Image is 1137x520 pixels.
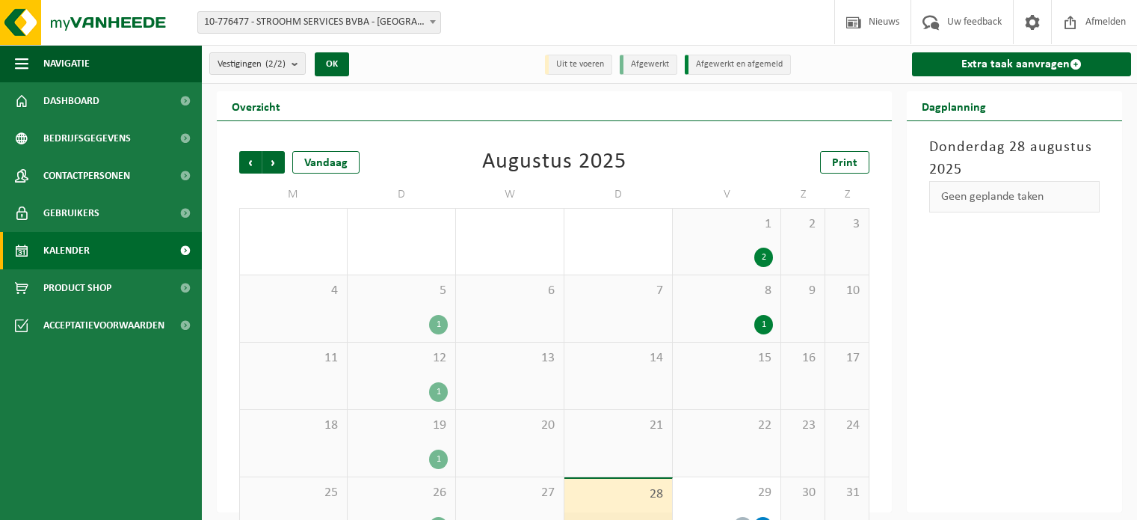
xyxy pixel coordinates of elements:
count: (2/2) [265,59,286,69]
span: 28 [572,486,665,503]
button: Vestigingen(2/2) [209,52,306,75]
div: 1 [429,315,448,334]
span: 19 [355,417,448,434]
a: Print [820,151,869,174]
td: W [456,181,564,208]
span: 8 [680,283,773,299]
span: 30 [789,485,817,501]
li: Afgewerkt [620,55,677,75]
span: Print [832,157,857,169]
div: 2 [754,248,773,267]
span: 23 [789,417,817,434]
td: D [564,181,673,208]
span: 2 [789,216,817,233]
a: Extra taak aanvragen [912,52,1131,76]
span: Navigatie [43,45,90,82]
span: 29 [680,485,773,501]
td: V [673,181,781,208]
button: OK [315,52,349,76]
div: 1 [754,315,773,334]
span: 9 [789,283,817,299]
span: 15 [680,350,773,367]
span: 16 [789,350,817,367]
span: 10-776477 - STROOHM SERVICES BVBA - SCHELLE [197,11,441,34]
span: 11 [247,350,339,367]
td: D [348,181,456,208]
span: Contactpersonen [43,157,130,195]
span: Acceptatievoorwaarden [43,307,164,344]
span: 14 [572,350,665,367]
span: 25 [247,485,339,501]
span: 1 [680,216,773,233]
span: Vorige [239,151,262,174]
span: Gebruikers [43,195,99,232]
span: Vestigingen [218,53,286,76]
td: M [239,181,348,208]
span: 20 [463,417,556,434]
td: Z [825,181,869,208]
span: 13 [463,350,556,367]
span: 24 [833,417,861,434]
span: 4 [247,283,339,299]
span: 10 [833,283,861,299]
span: 27 [463,485,556,501]
li: Afgewerkt en afgemeld [685,55,791,75]
td: Z [781,181,825,208]
span: 3 [833,216,861,233]
span: 7 [572,283,665,299]
div: 1 [429,382,448,402]
span: 31 [833,485,861,501]
span: 10-776477 - STROOHM SERVICES BVBA - SCHELLE [198,12,440,33]
span: 6 [463,283,556,299]
span: 18 [247,417,339,434]
span: 12 [355,350,448,367]
span: Volgende [262,151,285,174]
h3: Donderdag 28 augustus 2025 [929,136,1100,181]
span: 5 [355,283,448,299]
div: Augustus 2025 [482,151,626,174]
span: Dashboard [43,82,99,120]
h2: Dagplanning [907,91,1001,120]
span: 17 [833,350,861,367]
span: Kalender [43,232,90,269]
span: Bedrijfsgegevens [43,120,131,157]
div: Geen geplande taken [929,181,1100,212]
span: 21 [572,417,665,434]
span: 26 [355,485,448,501]
div: Vandaag [292,151,360,174]
h2: Overzicht [217,91,295,120]
span: Product Shop [43,269,111,307]
li: Uit te voeren [545,55,612,75]
div: 1 [429,450,448,469]
span: 22 [680,417,773,434]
